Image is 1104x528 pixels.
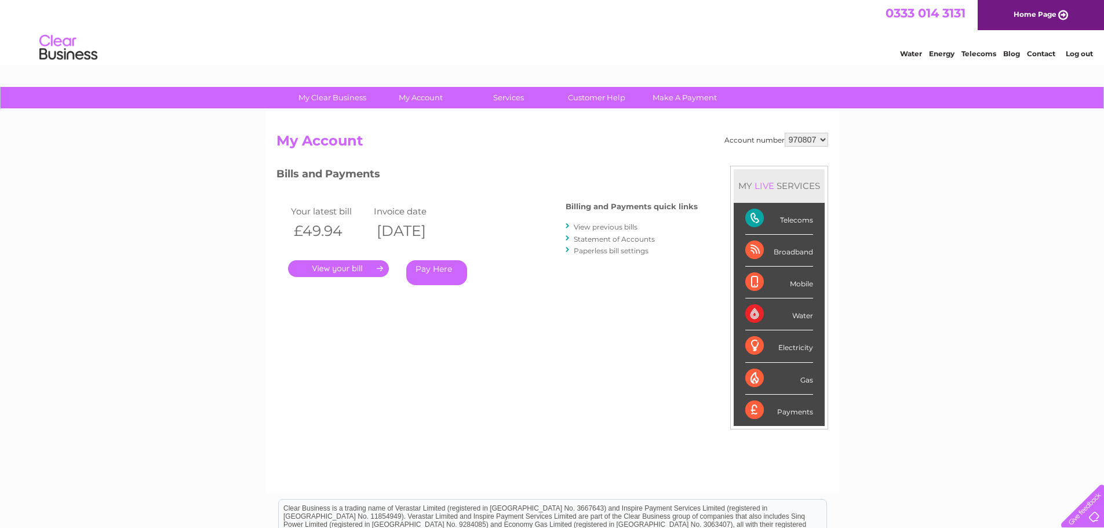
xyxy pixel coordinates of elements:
[288,260,389,277] a: .
[1003,49,1020,58] a: Blog
[745,235,813,267] div: Broadband
[637,87,733,108] a: Make A Payment
[734,169,825,202] div: MY SERVICES
[745,298,813,330] div: Water
[371,203,454,219] td: Invoice date
[461,87,556,108] a: Services
[574,223,637,231] a: View previous bills
[373,87,468,108] a: My Account
[724,133,828,147] div: Account number
[745,330,813,362] div: Electricity
[288,203,371,219] td: Your latest bill
[549,87,644,108] a: Customer Help
[961,49,996,58] a: Telecoms
[371,219,454,243] th: [DATE]
[406,260,467,285] a: Pay Here
[39,30,98,65] img: logo.png
[900,49,922,58] a: Water
[574,235,655,243] a: Statement of Accounts
[745,363,813,395] div: Gas
[276,166,698,186] h3: Bills and Payments
[886,6,965,20] a: 0333 014 3131
[752,180,777,191] div: LIVE
[566,202,698,211] h4: Billing and Payments quick links
[745,395,813,426] div: Payments
[279,6,826,56] div: Clear Business is a trading name of Verastar Limited (registered in [GEOGRAPHIC_DATA] No. 3667643...
[1066,49,1093,58] a: Log out
[276,133,828,155] h2: My Account
[745,203,813,235] div: Telecoms
[1027,49,1055,58] a: Contact
[285,87,380,108] a: My Clear Business
[745,267,813,298] div: Mobile
[288,219,371,243] th: £49.94
[574,246,648,255] a: Paperless bill settings
[929,49,954,58] a: Energy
